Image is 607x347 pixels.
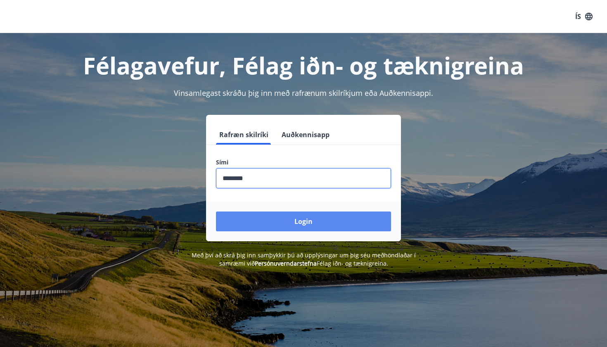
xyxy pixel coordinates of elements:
span: Með því að skrá þig inn samþykkir þú að upplýsingar um þig séu meðhöndlaðar í samræmi við Félag i... [192,251,416,267]
button: ÍS [571,9,597,24]
span: Vinsamlegast skráðu þig inn með rafrænum skilríkjum eða Auðkennisappi. [174,88,433,98]
button: Rafræn skilríki [216,125,272,145]
label: Sími [216,158,391,166]
h1: Félagavefur, Félag iðn- og tæknigreina [16,50,591,81]
button: Login [216,212,391,231]
a: Persónuverndarstefna [255,259,317,267]
button: Auðkennisapp [278,125,333,145]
